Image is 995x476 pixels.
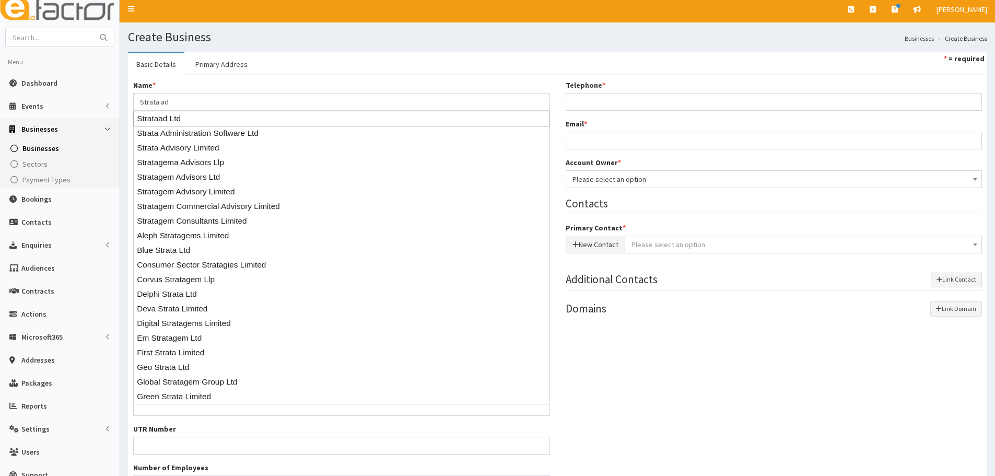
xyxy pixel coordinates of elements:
[134,345,549,360] div: First Strata Limited
[566,119,587,129] label: Email
[572,172,976,187] span: Please select an option
[631,240,705,249] span: Please select an option
[22,175,71,184] span: Payment Types
[134,243,549,258] div: Blue Strata Ltd
[21,124,58,134] span: Businesses
[134,389,549,404] div: Green Strata Limited
[21,194,52,204] span: Bookings
[3,156,120,172] a: Sectors
[6,28,93,47] input: Search...
[22,144,59,153] span: Businesses
[128,30,987,44] h1: Create Business
[21,355,55,365] span: Addresses
[931,272,982,287] button: Link Contact
[949,54,985,63] strong: = required
[134,316,549,331] div: Digital Stratagems Limited
[566,196,982,212] legend: Contacts
[21,309,46,319] span: Actions
[905,34,934,43] a: Businesses
[134,141,549,155] div: Strata Advisory Limited
[134,272,549,287] div: Corvus Stratagem Llp
[134,214,549,228] div: Stratagem Consultants Limited
[134,287,549,301] div: Delphi Strata Ltd
[566,236,625,253] button: New Contact
[21,263,55,273] span: Audiences
[134,155,549,170] div: Stratagema Advisors Llp
[134,170,549,184] div: Stratagem Advisors Ltd
[3,172,120,188] a: Payment Types
[134,375,549,389] div: Global Stratagem Group Ltd
[134,184,549,199] div: Stratagem Advisory Limited
[937,5,987,14] span: [PERSON_NAME]
[133,111,550,126] div: Strataad Ltd
[566,170,982,188] span: Please select an option
[21,286,54,296] span: Contracts
[935,34,987,43] li: Create Business
[21,101,43,111] span: Events
[930,301,982,317] button: Link Domain
[128,53,184,75] a: Basic Details
[21,378,52,388] span: Packages
[566,301,982,319] legend: Domains
[187,53,256,75] a: Primary Address
[133,424,176,434] label: UTR Number
[134,199,549,214] div: Stratagem Commercial Advisory Limited
[21,424,50,434] span: Settings
[134,331,549,345] div: Em Stratagem Ltd
[21,447,40,457] span: Users
[21,78,57,88] span: Dashboard
[21,240,52,250] span: Enquiries
[134,258,549,272] div: Consumer Sector Stratagies Limited
[566,157,621,168] label: Account Owner
[133,80,156,90] label: Name
[22,159,48,169] span: Sectors
[21,401,47,411] span: Reports
[3,141,120,156] a: Businesses
[21,332,63,342] span: Microsoft365
[134,126,549,141] div: Strata Administration Software Ltd
[566,272,982,290] legend: Additional Contacts
[566,80,605,90] label: Telephone
[134,360,549,375] div: Geo Strata Ltd
[134,301,549,316] div: Deva Strata Limited
[133,462,208,473] label: Number of Employees
[566,223,626,233] label: Primary Contact
[21,217,52,227] span: Contacts
[134,228,549,243] div: Aleph Stratagems Limited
